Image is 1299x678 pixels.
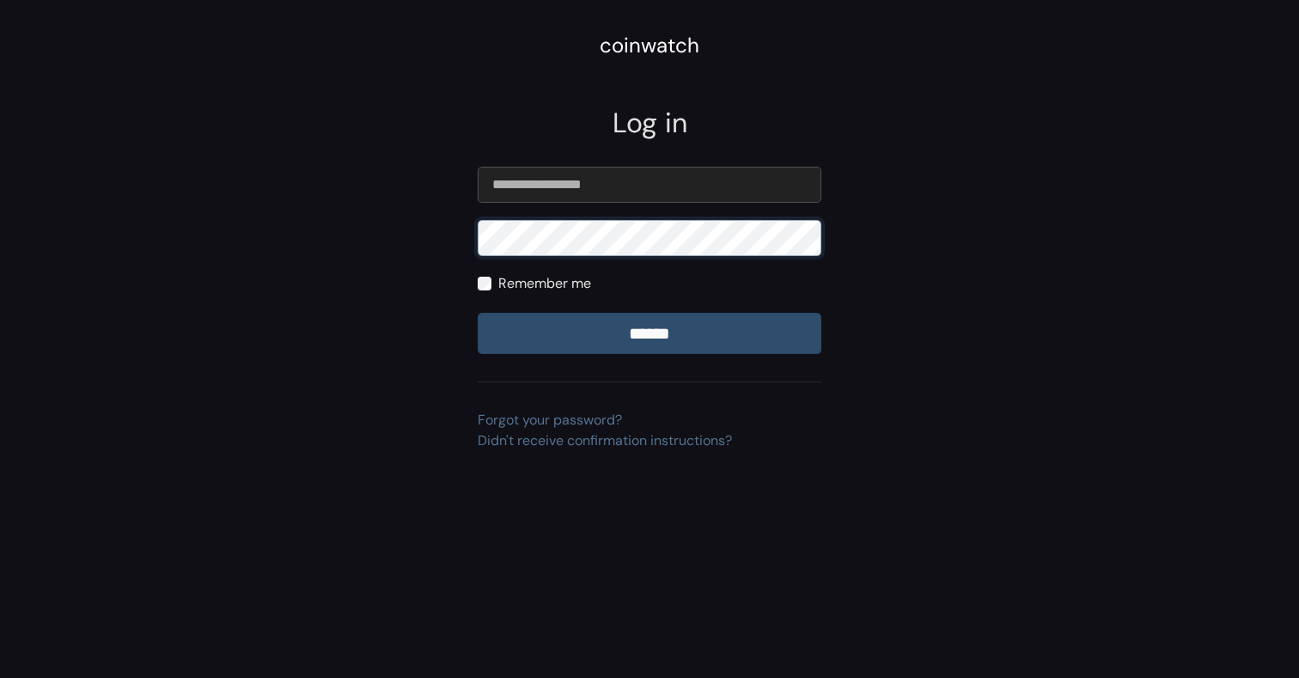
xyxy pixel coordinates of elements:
a: Forgot your password? [478,411,622,429]
a: coinwatch [600,39,699,57]
label: Remember me [498,273,591,294]
div: coinwatch [600,30,699,61]
h2: Log in [478,107,821,139]
a: Didn't receive confirmation instructions? [478,431,732,449]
